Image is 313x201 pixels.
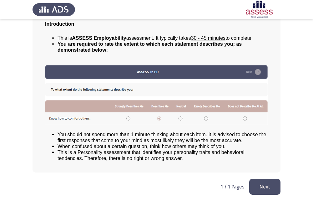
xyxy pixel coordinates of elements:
[221,184,244,190] p: 1 / 1 Pages
[58,35,253,41] span: This is assessment. It typically takes to complete.
[45,21,74,27] span: Introduction
[33,1,75,18] img: Assess Talent Management logo
[191,35,225,41] u: 30 - 45 minutes
[58,132,266,143] span: You should not spend more than 1 minute thinking about each item. It is advised to choose the fir...
[238,1,280,18] img: Assessment logo of ASSESS Employability - EBI
[58,150,245,161] span: This is a Personality assessment that identifies your personality traits and behavioral tendencie...
[58,144,225,149] span: When confused about a certain question, think how others may think of you.
[249,179,280,195] button: load next page
[72,35,126,41] b: ASSESS Employability
[58,41,242,53] span: You are required to rate the extent to which each statement describes you; as demonstrated below:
